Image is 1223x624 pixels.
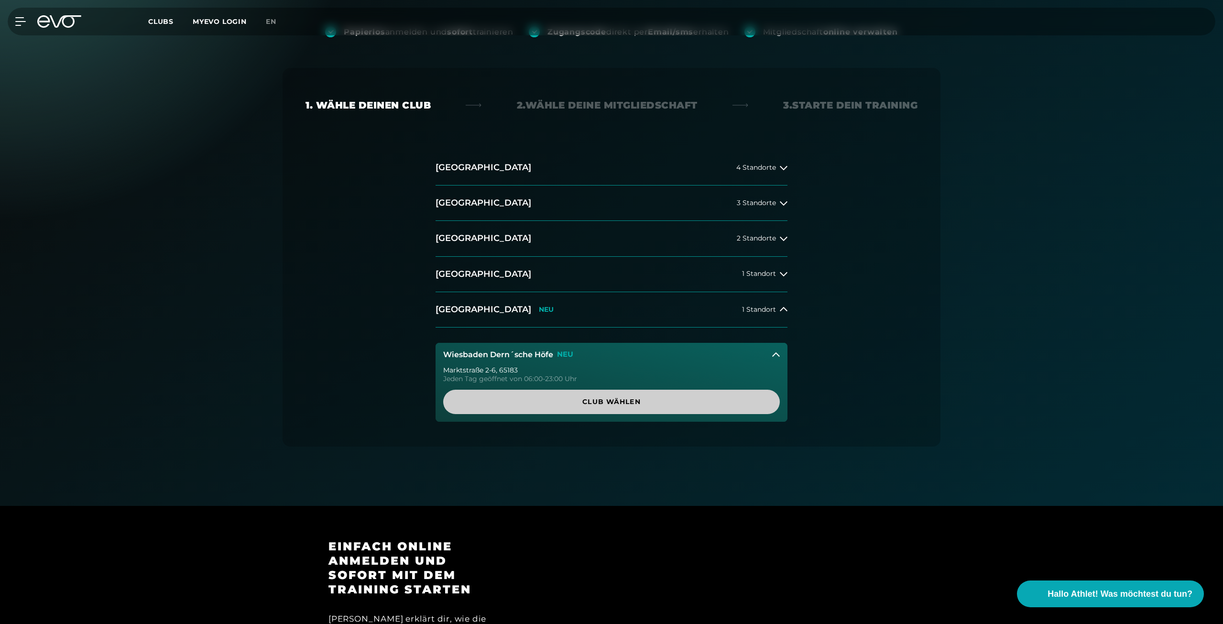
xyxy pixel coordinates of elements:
[436,221,787,256] button: [GEOGRAPHIC_DATA]2 Standorte
[436,197,531,209] h2: [GEOGRAPHIC_DATA]
[517,99,698,112] div: 2. Wähle deine Mitgliedschaft
[266,17,276,26] span: en
[443,350,553,359] h3: Wiesbaden Dern´sche Höfe
[193,17,247,26] a: MYEVO LOGIN
[436,304,531,316] h2: [GEOGRAPHIC_DATA]
[436,343,787,367] button: Wiesbaden Dern´sche HöfeNEU
[436,150,787,186] button: [GEOGRAPHIC_DATA]4 Standorte
[737,235,776,242] span: 2 Standorte
[783,99,917,112] div: 3. Starte dein Training
[148,17,193,26] a: Clubs
[436,268,531,280] h2: [GEOGRAPHIC_DATA]
[306,99,431,112] div: 1. Wähle deinen Club
[328,539,499,597] h3: Einfach online anmelden und sofort mit dem Training starten
[436,292,787,328] button: [GEOGRAPHIC_DATA]NEU1 Standort
[266,16,288,27] a: en
[443,390,780,414] a: Club wählen
[742,306,776,313] span: 1 Standort
[436,186,787,221] button: [GEOGRAPHIC_DATA]3 Standorte
[436,232,531,244] h2: [GEOGRAPHIC_DATA]
[466,397,757,407] span: Club wählen
[436,257,787,292] button: [GEOGRAPHIC_DATA]1 Standort
[443,367,780,373] div: Marktstraße 2-6 , 65183
[148,17,174,26] span: Clubs
[443,375,780,382] div: Jeden Tag geöffnet von 06:00-23:00 Uhr
[736,164,776,171] span: 4 Standorte
[1017,580,1204,607] button: Hallo Athlet! Was möchtest du tun?
[1048,588,1192,601] span: Hallo Athlet! Was möchtest du tun?
[436,162,531,174] h2: [GEOGRAPHIC_DATA]
[742,270,776,277] span: 1 Standort
[539,306,554,314] p: NEU
[737,199,776,207] span: 3 Standorte
[557,350,573,359] p: NEU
